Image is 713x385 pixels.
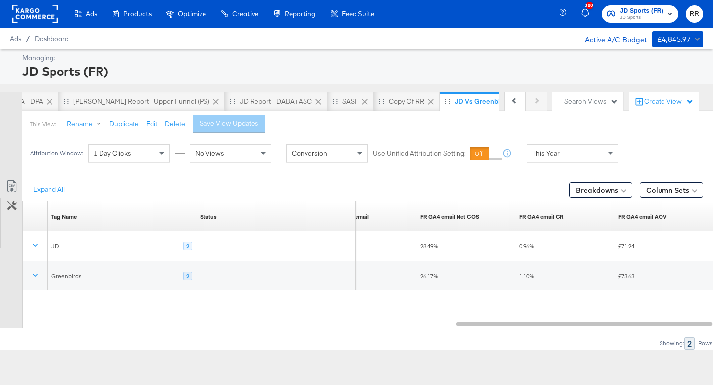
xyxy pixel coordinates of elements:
button: Delete [165,119,185,129]
span: / [21,35,35,43]
button: Rename [60,115,111,133]
span: Creative [232,10,258,18]
button: 380 [580,4,597,24]
span: Products [123,10,152,18]
div: Rows [698,340,713,347]
div: Search Views [564,97,618,106]
div: 2 [684,337,695,350]
div: Greenbirds [51,272,82,280]
div: Attribution Window: [30,150,83,157]
button: Breakdowns [569,182,632,198]
span: 26.17% [420,272,438,280]
div: JD Sports (FR) [22,63,701,80]
div: [PERSON_NAME] Report - Upper Funnel (PS) [73,97,209,106]
span: £73.63 [618,272,634,280]
div: £4,845.97 [657,33,691,46]
span: Reporting [285,10,315,18]
a: FR GA4 CR [519,213,563,221]
div: Active A/C Budget [574,31,647,46]
span: £71.24 [618,242,634,250]
span: 0.96% [519,242,534,250]
div: Copy of RR [389,97,424,106]
div: 380 [586,2,593,9]
div: Drag to reorder tab [63,98,69,104]
button: JD Sports (FR)JD Sports [602,5,679,23]
div: JD vs Greenbirds [455,97,509,106]
label: Use Unified Attribution Setting: [373,149,466,158]
div: 2 [183,272,192,281]
div: JD Report - DABA+ASC [240,97,312,106]
div: FR GA4 email CR [519,213,563,221]
div: SA - DPA [16,97,43,106]
div: Showing: [659,340,684,347]
button: Expand All [26,181,72,198]
div: 2 [183,242,192,251]
span: No Views [195,149,224,158]
div: Status [200,213,217,221]
div: Drag to reorder tab [332,98,338,104]
div: FR GA4 email AOV [618,213,667,221]
span: RR [690,8,699,20]
div: This View: [30,120,56,128]
span: 28.49% [420,242,438,250]
div: FR GA4 email Net COS [420,213,479,221]
span: Ads [86,10,97,18]
a: Tag Name [51,213,77,221]
a: FR GA4 AOV [618,213,667,221]
span: Conversion [292,149,327,158]
button: RR [686,5,703,23]
div: SASF [342,97,358,106]
button: Edit [146,119,157,129]
span: Ads [10,35,21,43]
button: Column Sets [640,182,703,198]
div: Create View [644,97,694,107]
button: £4,845.97 [652,31,703,47]
span: 1 Day Clicks [94,149,131,158]
div: Drag to reorder tab [230,98,235,104]
span: Feed Suite [342,10,374,18]
div: Managing: [22,53,701,63]
span: 1.10% [519,272,534,280]
div: JD [51,242,59,250]
span: JD Sports (FR) [620,6,664,16]
span: JD Sports [620,14,664,22]
div: Drag to reorder tab [379,98,384,104]
button: Duplicate [109,119,139,129]
span: This Year [532,149,560,158]
a: Dashboard [35,35,69,43]
a: FR GA4 Net COS [420,213,479,221]
a: Shows the current state of your Ad Campaign. [200,213,217,221]
span: Optimize [178,10,206,18]
div: Drag to reorder tab [445,98,450,104]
